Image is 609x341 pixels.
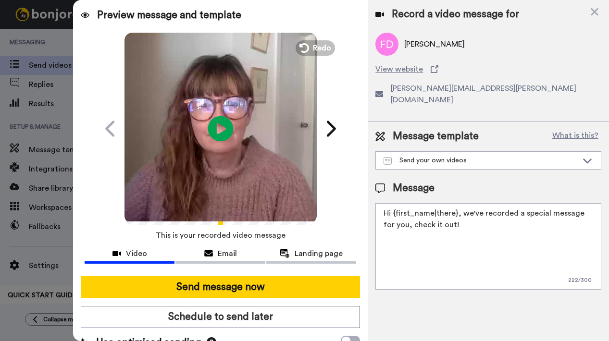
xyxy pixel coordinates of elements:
button: Send message now [81,276,360,298]
button: Schedule to send later [81,306,360,328]
span: Video [126,248,147,259]
span: [PERSON_NAME][EMAIL_ADDRESS][PERSON_NAME][DOMAIN_NAME] [391,83,601,106]
span: This is your recorded video message [156,225,286,246]
span: Message [393,181,435,195]
span: Email [218,248,237,259]
span: Landing page [295,248,343,259]
textarea: Hi {first_name|there}, we've recorded a special message for you, check it out! [375,203,601,290]
span: Message template [393,129,479,144]
span: View website [375,63,423,75]
button: What is this? [549,129,601,144]
a: View website [375,63,601,75]
img: Message-temps.svg [384,157,392,165]
div: Send your own videos [384,156,578,165]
